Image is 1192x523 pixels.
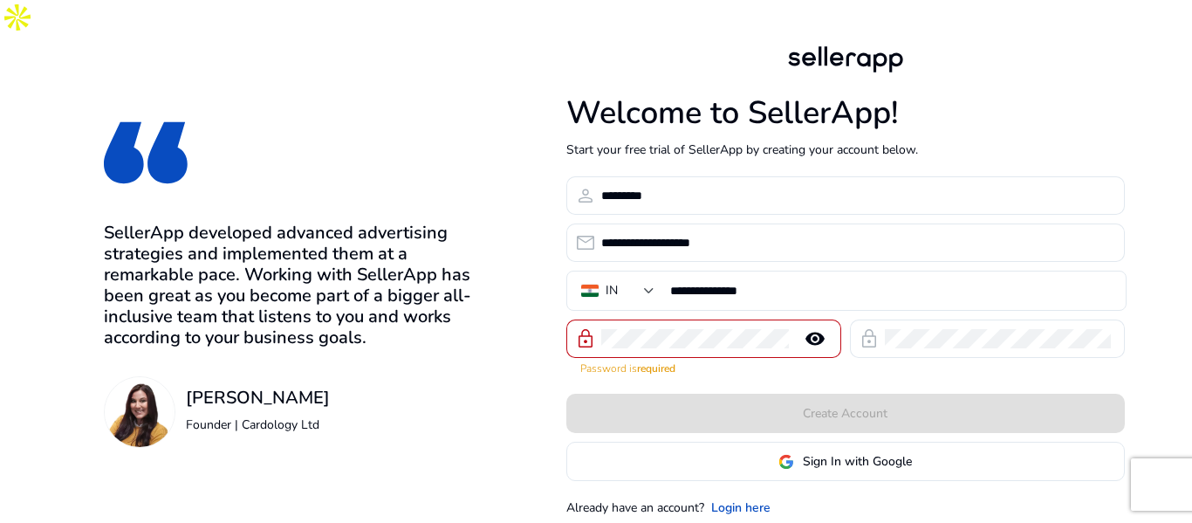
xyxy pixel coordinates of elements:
[778,454,794,470] img: google-logo.svg
[575,232,596,253] span: email
[566,442,1125,481] button: Sign In with Google
[186,416,330,434] p: Founder | Cardology Ltd
[637,361,675,375] strong: required
[575,328,596,349] span: lock
[566,499,704,517] p: Already have an account?
[580,358,827,376] mat-error: Password is
[566,94,1125,132] h1: Welcome to SellerApp!
[606,281,618,300] div: IN
[859,328,880,349] span: lock
[711,499,771,517] a: Login here
[575,185,596,206] span: person
[186,388,330,409] h3: [PERSON_NAME]
[803,452,912,471] span: Sign In with Google
[566,141,1125,159] p: Start your free trial of SellerApp by creating your account below.
[104,223,476,348] h3: SellerApp developed advanced advertising strategies and implemented them at a remarkable pace. Wo...
[794,328,836,349] mat-icon: remove_red_eye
